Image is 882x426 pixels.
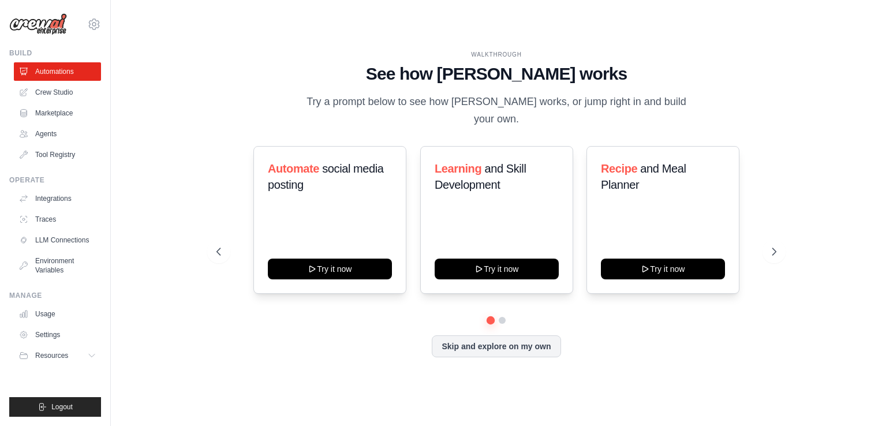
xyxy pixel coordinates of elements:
p: Try a prompt below to see how [PERSON_NAME] works, or jump right in and build your own. [302,94,690,128]
a: LLM Connections [14,231,101,249]
button: Try it now [601,259,725,279]
a: Automations [14,62,101,81]
a: Marketplace [14,104,101,122]
div: Manage [9,291,101,300]
a: Integrations [14,189,101,208]
span: Recipe [601,162,637,175]
a: Usage [14,305,101,323]
span: and Skill Development [435,162,526,191]
a: Traces [14,210,101,229]
div: Build [9,48,101,58]
a: Environment Variables [14,252,101,279]
span: Learning [435,162,481,175]
button: Try it now [435,259,559,279]
span: Logout [51,402,73,412]
span: and Meal Planner [601,162,686,191]
button: Skip and explore on my own [432,335,560,357]
h1: See how [PERSON_NAME] works [216,63,776,84]
span: Automate [268,162,319,175]
img: Logo [9,13,67,35]
a: Agents [14,125,101,143]
div: Operate [9,175,101,185]
button: Logout [9,397,101,417]
a: Tool Registry [14,145,101,164]
span: social media posting [268,162,384,191]
a: Crew Studio [14,83,101,102]
a: Settings [14,326,101,344]
button: Try it now [268,259,392,279]
button: Resources [14,346,101,365]
div: WALKTHROUGH [216,50,776,59]
span: Resources [35,351,68,360]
